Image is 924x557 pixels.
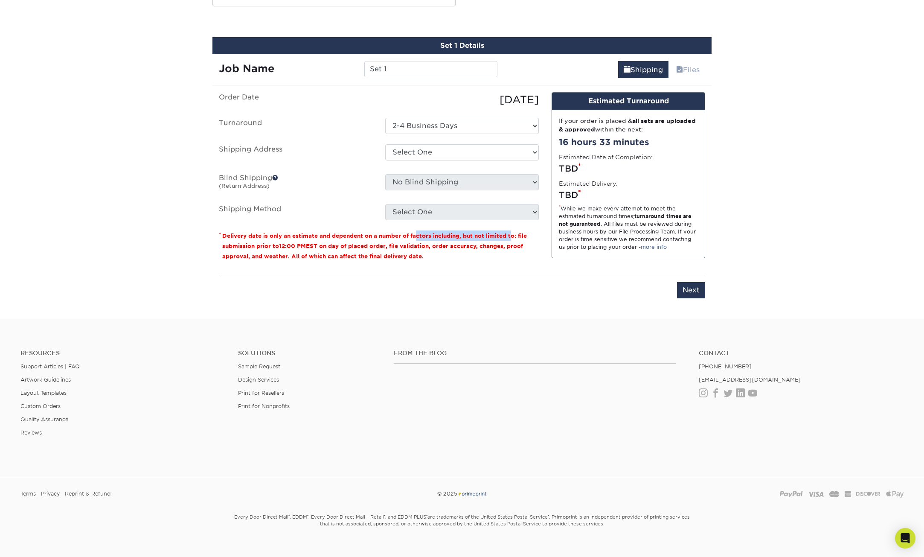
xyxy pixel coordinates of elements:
[212,144,379,164] label: Shipping Address
[20,429,42,436] a: Reviews
[20,487,36,500] a: Terms
[222,233,527,260] small: Delivery date is only an estimate and dependent on a number of factors including, but not limited...
[238,363,280,370] a: Sample Request
[559,179,618,188] label: Estimated Delivery:
[559,153,653,161] label: Estimated Date of Completion:
[559,136,698,149] div: 16 hours 33 minutes
[559,162,698,175] div: TBD
[212,174,379,194] label: Blind Shipping
[699,376,801,383] a: [EMAIL_ADDRESS][DOMAIN_NAME]
[238,376,279,383] a: Design Services
[671,61,705,78] a: Files
[212,118,379,134] label: Turnaround
[384,514,385,518] sup: ®
[394,350,676,357] h4: From the Blog
[288,514,290,518] sup: ®
[20,403,61,409] a: Custom Orders
[559,189,698,201] div: TBD
[20,350,225,357] h4: Resources
[624,66,631,74] span: shipping
[41,487,60,500] a: Privacy
[20,376,71,383] a: Artwork Guidelines
[20,390,67,396] a: Layout Templates
[618,61,668,78] a: Shipping
[677,282,705,298] input: Next
[457,490,487,497] img: Primoprint
[641,244,667,250] a: more info
[699,363,752,370] a: [PHONE_NUMBER]
[238,403,290,409] a: Print for Nonprofits
[379,92,545,108] div: [DATE]
[279,243,306,249] span: 12:00 PM
[313,487,611,500] div: © 2025
[212,37,712,54] div: Set 1 Details
[426,514,427,518] sup: ®
[212,92,379,108] label: Order Date
[219,183,270,189] small: (Return Address)
[2,531,73,554] iframe: Google Customer Reviews
[895,528,915,548] div: Open Intercom Messenger
[364,61,497,77] input: Enter a job name
[559,205,698,251] div: While we make every attempt to meet the estimated turnaround times; . All files must be reviewed ...
[552,93,705,110] div: Estimated Turnaround
[238,350,381,357] h4: Solutions
[219,62,274,75] strong: Job Name
[20,363,80,370] a: Support Articles | FAQ
[212,510,712,548] small: Every Door Direct Mail , EDDM , Every Door Direct Mail – Retail , and EDDM PLUS are trademarks of...
[65,487,110,500] a: Reprint & Refund
[238,390,284,396] a: Print for Resellers
[20,416,68,423] a: Quality Assurance
[699,350,904,357] a: Contact
[307,514,308,518] sup: ®
[676,66,683,74] span: files
[559,213,692,227] strong: turnaround times are not guaranteed
[212,204,379,220] label: Shipping Method
[548,514,549,518] sup: ®
[559,117,698,134] div: If your order is placed & within the next:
